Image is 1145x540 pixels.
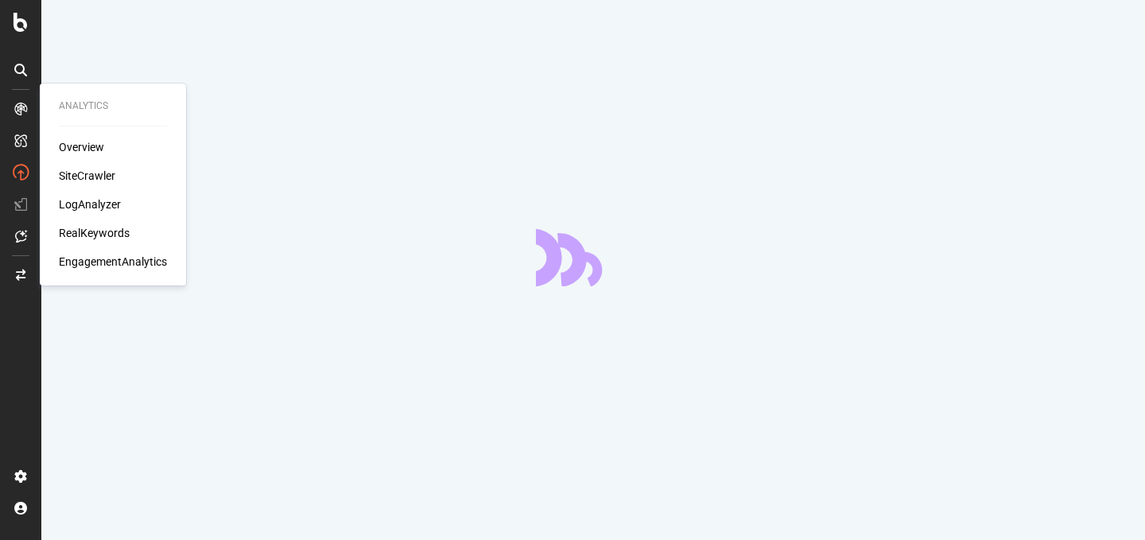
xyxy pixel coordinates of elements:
a: LogAnalyzer [59,196,121,212]
a: Overview [59,139,104,155]
div: Analytics [59,99,167,113]
a: RealKeywords [59,225,130,241]
div: animation [536,229,650,286]
a: EngagementAnalytics [59,254,167,270]
a: SiteCrawler [59,168,115,184]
